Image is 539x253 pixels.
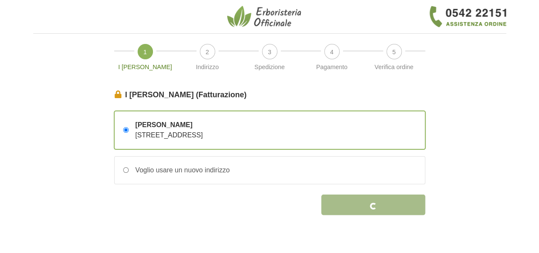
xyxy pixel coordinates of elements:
[138,44,153,59] span: 1
[123,167,129,173] input: Voglio usare un nuovo indirizzo
[135,120,203,130] span: [PERSON_NAME]
[114,89,425,101] legend: I [PERSON_NAME] (Fatturazione)
[227,5,304,28] img: Erboristeria Officinale
[135,131,203,139] span: [STREET_ADDRESS]
[129,165,230,175] div: Voglio usare un nuovo indirizzo
[118,63,173,72] p: I [PERSON_NAME]
[123,127,129,133] input: [PERSON_NAME] [STREET_ADDRESS]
